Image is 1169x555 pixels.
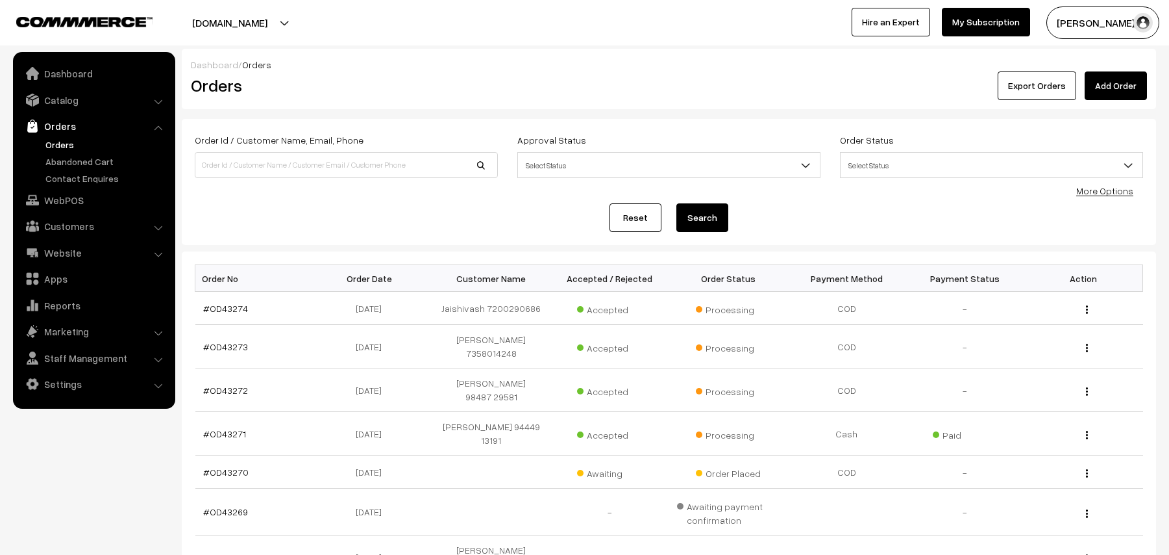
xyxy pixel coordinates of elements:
[577,338,642,355] span: Accepted
[203,341,248,352] a: #OD43273
[147,6,313,39] button: [DOMAIN_NAME]
[696,300,761,316] span: Processing
[517,152,820,178] span: Select Status
[432,325,551,368] td: [PERSON_NAME] 7358014248
[1086,344,1088,352] img: Menu
[203,506,248,517] a: #OD43269
[1086,431,1088,439] img: Menu
[1076,185,1133,196] a: More Options
[16,62,171,85] a: Dashboard
[16,17,153,27] img: COMMMERCE
[550,265,669,292] th: Accepted / Rejected
[1046,6,1159,39] button: [PERSON_NAME] s…
[840,133,894,147] label: Order Status
[191,58,1147,71] div: /
[16,88,171,112] a: Catalog
[432,368,551,412] td: [PERSON_NAME] 98487 29581
[16,372,171,396] a: Settings
[314,265,432,292] th: Order Date
[242,59,271,70] span: Orders
[696,338,761,355] span: Processing
[314,368,432,412] td: [DATE]
[432,265,551,292] th: Customer Name
[840,152,1143,178] span: Select Status
[42,172,171,185] a: Contact Enquires
[191,75,497,96] h2: Orders
[906,292,1025,325] td: -
[906,265,1025,292] th: Payment Status
[42,155,171,168] a: Abandoned Cart
[677,497,780,527] span: Awaiting payment confirmation
[195,265,314,292] th: Order No
[906,368,1025,412] td: -
[16,13,130,29] a: COMMMERCE
[696,463,761,480] span: Order Placed
[16,114,171,138] a: Orders
[195,133,363,147] label: Order Id / Customer Name, Email, Phone
[696,381,761,398] span: Processing
[942,8,1030,36] a: My Subscription
[314,456,432,489] td: [DATE]
[314,489,432,536] td: [DATE]
[314,325,432,368] td: [DATE]
[787,265,906,292] th: Payment Method
[577,463,642,480] span: Awaiting
[577,300,642,316] span: Accepted
[1024,265,1143,292] th: Action
[195,152,498,178] input: Order Id / Customer Name / Customer Email / Customer Phone
[16,241,171,265] a: Website
[191,59,238,70] a: Dashboard
[203,467,249,478] a: #OD43270
[42,138,171,151] a: Orders
[676,203,728,232] button: Search
[1086,387,1088,396] img: Menu
[577,425,642,442] span: Accepted
[16,294,171,317] a: Reports
[1133,13,1153,32] img: user
[669,265,788,292] th: Order Status
[16,267,171,290] a: Apps
[841,154,1142,177] span: Select Status
[906,325,1025,368] td: -
[906,489,1025,536] td: -
[998,71,1076,100] button: Export Orders
[314,412,432,456] td: [DATE]
[517,133,586,147] label: Approval Status
[203,385,248,396] a: #OD43272
[609,203,661,232] a: Reset
[787,325,906,368] td: COD
[1086,305,1088,314] img: Menu
[696,425,761,442] span: Processing
[787,368,906,412] td: COD
[933,425,998,442] span: Paid
[432,292,551,325] td: Jaishivash 7200290686
[787,292,906,325] td: COD
[203,428,246,439] a: #OD43271
[1086,510,1088,518] img: Menu
[787,456,906,489] td: COD
[550,489,669,536] td: -
[518,154,820,177] span: Select Status
[1085,71,1147,100] a: Add Order
[314,292,432,325] td: [DATE]
[16,320,171,343] a: Marketing
[906,456,1025,489] td: -
[787,412,906,456] td: Cash
[1086,469,1088,478] img: Menu
[16,214,171,238] a: Customers
[852,8,930,36] a: Hire an Expert
[432,412,551,456] td: [PERSON_NAME] 94449 13191
[203,303,248,314] a: #OD43274
[16,346,171,370] a: Staff Management
[577,381,642,398] span: Accepted
[16,188,171,212] a: WebPOS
